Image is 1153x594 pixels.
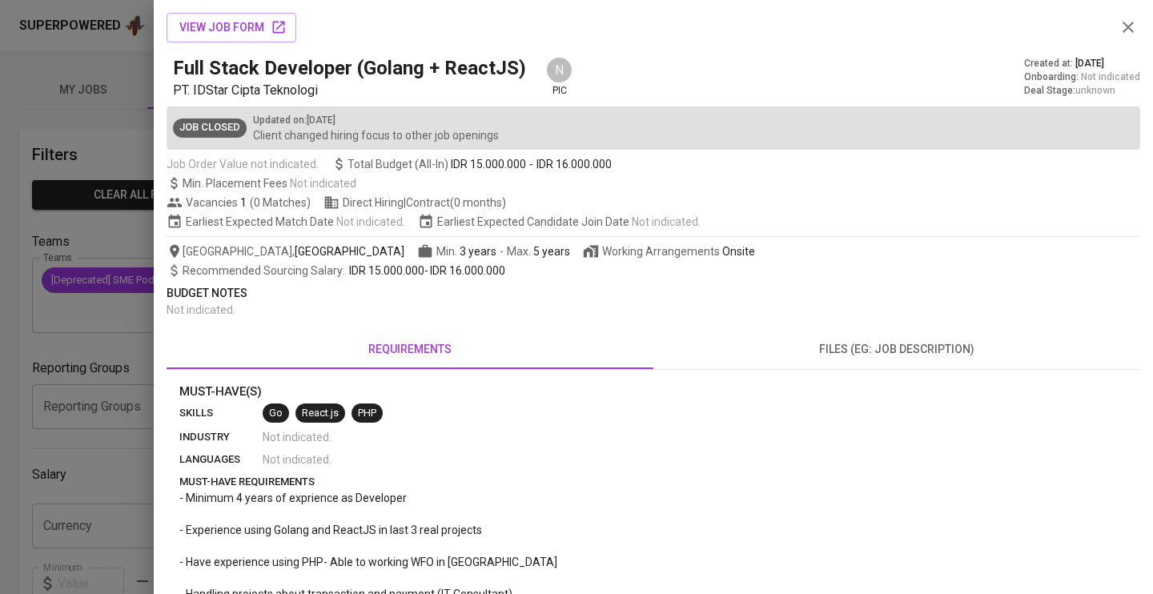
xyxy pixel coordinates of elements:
[179,383,1127,401] p: Must-Have(s)
[352,406,383,421] span: PHP
[583,243,755,259] span: Working Arrangements
[238,195,247,211] span: 1
[545,56,573,98] div: pic
[253,113,499,127] p: Updated on : [DATE]
[663,339,1131,359] span: files (eg: job description)
[460,245,496,258] span: 3 years
[173,55,526,81] h5: Full Stack Developer (Golang + ReactJS)
[176,339,644,359] span: requirements
[173,82,318,98] span: PT. IDStar Cipta Teknologi
[336,214,405,230] span: Not indicated .
[536,156,612,172] span: IDR 16.000.000
[183,177,356,190] span: Min. Placement Fees
[529,156,533,172] span: -
[179,405,263,421] p: skills
[167,195,311,211] span: Vacancies ( 0 Matches )
[290,177,356,190] span: Not indicated
[295,406,345,421] span: React.js
[167,13,296,42] button: view job form
[173,120,247,135] span: Job Closed
[253,127,499,143] p: Client changed hiring focus to other job openings
[167,156,319,172] span: Job Order Value not indicated.
[295,243,404,259] span: [GEOGRAPHIC_DATA]
[167,303,235,316] span: Not indicated .
[507,245,570,258] span: Max.
[1024,70,1140,84] div: Onboarding :
[349,264,424,277] span: IDR 15.000.000
[167,214,405,230] span: Earliest Expected Match Date
[167,243,404,259] span: [GEOGRAPHIC_DATA] ,
[500,243,504,259] span: -
[451,156,526,172] span: IDR 15.000.000
[1024,57,1140,70] div: Created at :
[430,264,505,277] span: IDR 16.000.000
[1024,84,1140,98] div: Deal Stage :
[323,195,506,211] span: Direct Hiring | Contract (0 months)
[179,474,1127,490] p: must-have requirements
[632,214,701,230] span: Not indicated .
[1075,57,1104,70] span: [DATE]
[1081,70,1140,84] span: Not indicated
[179,429,263,445] p: industry
[331,156,612,172] span: Total Budget (All-In)
[263,406,289,421] span: Go
[722,243,755,259] div: Onsite
[545,56,573,84] div: N
[436,245,496,258] span: Min.
[183,264,348,277] span: Recommended Sourcing Salary :
[263,429,331,445] span: Not indicated .
[533,245,570,258] span: 5 years
[167,285,1140,302] p: Budget Notes
[418,214,701,230] span: Earliest Expected Candidate Join Date
[179,452,263,468] p: languages
[179,18,283,38] span: view job form
[183,263,505,279] span: -
[1075,85,1115,96] span: unknown
[263,452,331,468] span: Not indicated .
